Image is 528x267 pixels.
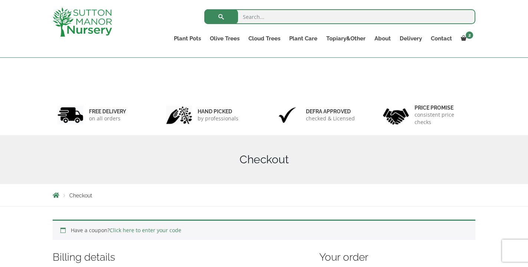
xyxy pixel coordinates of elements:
a: About [370,33,395,44]
img: logo [53,7,112,37]
a: Topiary&Other [322,33,370,44]
p: checked & Licensed [306,115,355,122]
img: 4.jpg [383,104,409,126]
a: Olive Trees [205,33,244,44]
a: Click here to enter your code [110,227,181,234]
input: Search... [204,9,475,24]
a: Cloud Trees [244,33,285,44]
img: 3.jpg [274,106,300,124]
a: 2 [456,33,475,44]
p: by professionals [198,115,238,122]
a: Delivery [395,33,426,44]
div: Have a coupon? [53,220,475,240]
p: on all orders [89,115,126,122]
h6: Defra approved [306,108,355,115]
h6: Price promise [415,104,471,111]
h6: FREE DELIVERY [89,108,126,115]
span: Checkout [69,193,92,198]
span: 2 [466,31,473,39]
a: Contact [426,33,456,44]
nav: Breadcrumbs [53,192,475,198]
img: 2.jpg [166,106,192,124]
a: Plant Care [285,33,322,44]
p: consistent price checks [415,111,471,126]
img: 1.jpg [57,106,83,124]
h1: Checkout [53,153,475,166]
h3: Billing details [53,250,293,264]
a: Plant Pots [169,33,205,44]
h3: Your order [319,250,475,264]
h6: hand picked [198,108,238,115]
